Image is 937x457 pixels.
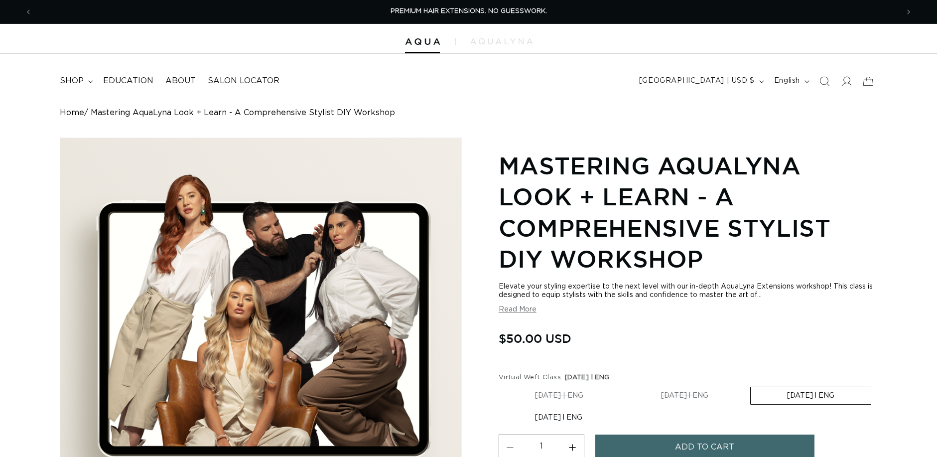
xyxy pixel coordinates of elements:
img: Aqua Hair Extensions [405,38,440,45]
h1: Mastering AquaLyna Look + Learn - A Comprehensive Stylist DIY Workshop [499,150,877,275]
label: [DATE] l ENG [750,387,871,405]
span: [GEOGRAPHIC_DATA] | USD $ [639,76,755,86]
button: Previous announcement [17,2,39,21]
a: Salon Locator [202,70,285,92]
a: Education [97,70,159,92]
span: PREMIUM HAIR EXTENSIONS. NO GUESSWORK. [391,8,547,14]
img: aqualyna.com [470,38,533,44]
button: [GEOGRAPHIC_DATA] | USD $ [633,72,768,91]
legend: Virtual Weft Class : [499,373,611,383]
label: [DATE] l ENG [625,387,745,404]
div: Elevate your styling expertise to the next level with our in-depth AquaLyna Extensions workshop! ... [499,283,877,300]
summary: shop [54,70,97,92]
button: Read More [499,305,536,314]
span: [DATE] l ENG [565,374,610,381]
button: Next announcement [898,2,920,21]
span: shop [60,76,84,86]
label: [DATE] l ENG [499,409,619,426]
span: $50.00 USD [499,329,571,348]
summary: Search [813,70,835,92]
button: English [768,72,813,91]
span: English [774,76,800,86]
nav: breadcrumbs [60,108,877,118]
a: About [159,70,202,92]
span: Education [103,76,153,86]
span: Salon Locator [208,76,279,86]
a: Home [60,108,84,118]
span: Mastering AquaLyna Look + Learn - A Comprehensive Stylist DIY Workshop [91,108,395,118]
span: About [165,76,196,86]
label: [DATE] | ENG [499,387,620,404]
